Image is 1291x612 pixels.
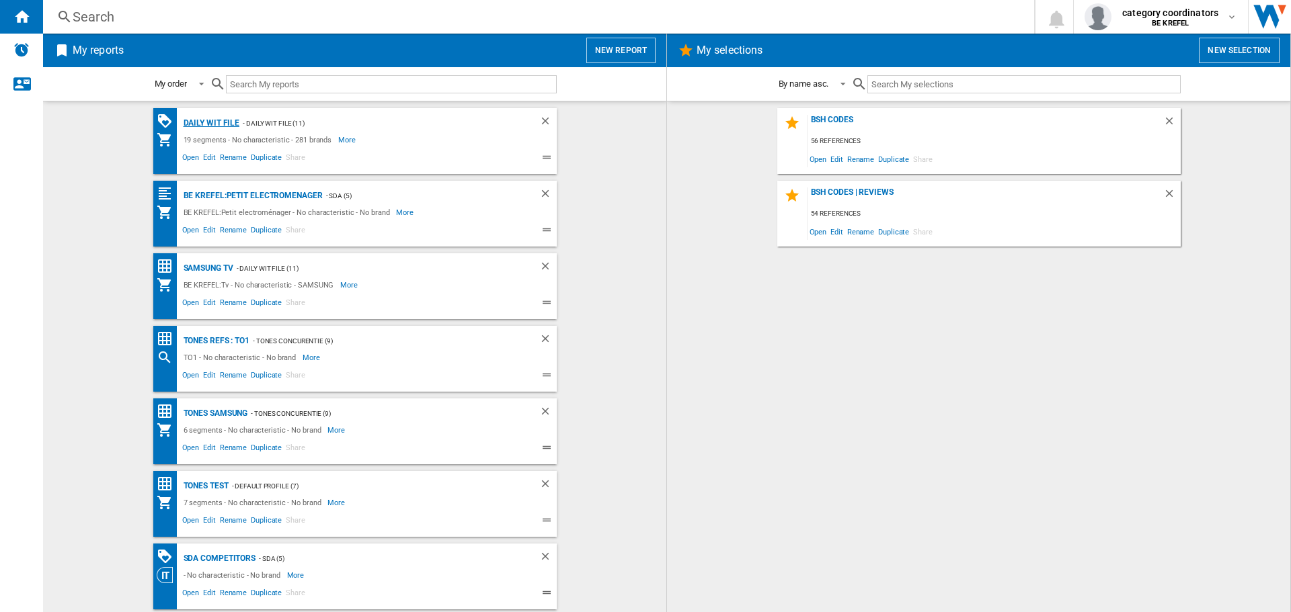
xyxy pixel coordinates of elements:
[180,586,202,603] span: Open
[157,567,180,583] div: Category View
[180,422,328,438] div: 6 segments - No characteristic - No brand
[284,441,307,457] span: Share
[157,331,180,347] div: Price Matrix
[218,224,249,240] span: Rename
[539,187,557,204] div: Delete
[1199,38,1280,63] button: New selection
[586,38,656,63] button: New report
[249,514,284,530] span: Duplicate
[180,567,287,583] div: - No characteristic - No brand
[876,222,911,241] span: Duplicate
[539,550,557,567] div: Delete
[201,296,218,312] span: Edit
[1152,19,1189,28] b: BE KREFEL
[218,369,249,385] span: Rename
[539,260,557,277] div: Delete
[157,548,180,565] div: PROMOTIONS Matrix
[218,586,249,603] span: Rename
[157,185,180,202] div: Quartiles grid
[539,333,557,349] div: Delete
[303,349,322,365] span: More
[201,441,218,457] span: Edit
[284,514,307,530] span: Share
[180,349,303,365] div: TO1 - No characteristic - No brand
[867,75,1180,93] input: Search My selections
[808,133,1181,150] div: 56 references
[249,441,284,457] span: Duplicate
[201,369,218,385] span: Edit
[249,333,512,349] div: - Tones concurentie (9)
[539,405,557,422] div: Delete
[911,150,935,168] span: Share
[157,349,180,365] div: Search
[70,38,126,63] h2: My reports
[808,150,829,168] span: Open
[239,115,512,132] div: - Daily WIT File (11)
[180,151,202,167] span: Open
[13,42,30,58] img: alerts-logo.svg
[180,494,328,511] div: 7 segments - No characteristic - No brand
[256,550,512,567] div: - SDA (5)
[249,151,284,167] span: Duplicate
[1085,3,1111,30] img: profile.jpg
[157,258,180,275] div: Price Matrix
[828,222,845,241] span: Edit
[539,478,557,494] div: Delete
[396,204,416,220] span: More
[157,132,180,148] div: My Assortment
[157,422,180,438] div: My Assortment
[180,369,202,385] span: Open
[218,151,249,167] span: Rename
[180,277,341,293] div: BE KREFEL:Tv - No characteristic - SAMSUNG
[284,369,307,385] span: Share
[218,514,249,530] span: Rename
[180,296,202,312] span: Open
[808,222,829,241] span: Open
[180,204,397,220] div: BE KREFEL:Petit electroménager - No characteristic - No brand
[808,187,1163,206] div: BSH codes | Reviews
[779,79,829,89] div: By name asc.
[180,224,202,240] span: Open
[249,224,284,240] span: Duplicate
[157,277,180,293] div: My Assortment
[876,150,911,168] span: Duplicate
[845,222,876,241] span: Rename
[340,277,360,293] span: More
[828,150,845,168] span: Edit
[201,586,218,603] span: Edit
[323,187,512,204] div: - SDA (5)
[180,260,233,277] div: Samsung TV
[157,113,180,130] div: PROMOTIONS Matrix
[284,296,307,312] span: Share
[180,441,202,457] span: Open
[327,494,347,511] span: More
[180,132,339,148] div: 19 segments - No characteristic - 281 brands
[539,115,557,132] div: Delete
[845,150,876,168] span: Rename
[284,151,307,167] span: Share
[808,115,1163,133] div: BSH Codes
[218,441,249,457] span: Rename
[157,494,180,511] div: My Assortment
[249,586,284,603] span: Duplicate
[180,333,249,349] div: Tones refs : TO1
[229,478,512,494] div: - Default profile (7)
[284,586,307,603] span: Share
[249,296,284,312] span: Duplicate
[201,224,218,240] span: Edit
[226,75,557,93] input: Search My reports
[180,550,256,567] div: SDA competitors
[233,260,512,277] div: - Daily WIT File (11)
[808,206,1181,222] div: 54 references
[180,514,202,530] span: Open
[157,204,180,220] div: My Assortment
[694,38,765,63] h2: My selections
[911,222,935,241] span: Share
[218,296,249,312] span: Rename
[157,403,180,420] div: Price Matrix
[338,132,358,148] span: More
[73,7,999,26] div: Search
[180,478,229,494] div: Tones test
[284,224,307,240] span: Share
[287,567,307,583] span: More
